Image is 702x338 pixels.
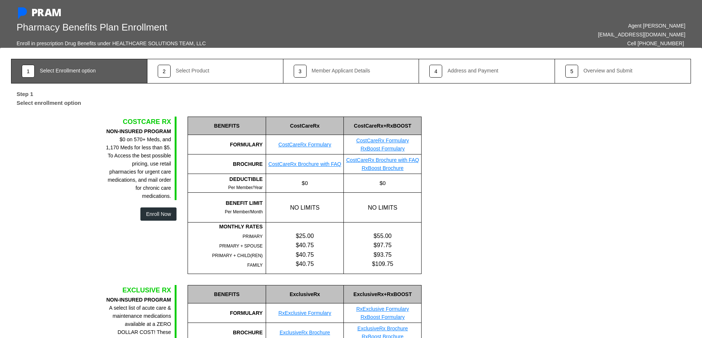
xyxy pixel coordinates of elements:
[344,231,421,241] div: $55.00
[17,39,111,48] div: Enroll in prescription Drug Benefits under
[294,65,307,78] div: 3
[344,259,421,268] div: $109.75
[312,68,370,73] div: Member Applicant Details
[32,9,61,16] img: PRAM_20_x_78.png
[22,65,35,78] div: 1
[219,243,263,249] span: PRIMARY + SPOUSE
[188,303,266,323] div: FORMULARY
[188,135,266,154] div: FORMULARY
[266,259,344,268] div: $40.75
[247,263,263,268] span: FAMILY
[140,207,177,221] button: Enroll Now
[188,175,263,183] div: DEDUCTIBLE
[344,241,421,250] div: $97.75
[112,39,206,48] div: HEALTHCARE SOLUTIONS TEAM, LLC
[188,223,263,231] div: MONTHLY RATES
[268,161,341,167] a: CostCareRx Brochure with FAQ
[627,39,684,48] div: Cell [PHONE_NUMBER]
[429,65,442,78] div: 4
[356,138,409,143] a: CostCareRx Formulary
[266,241,344,250] div: $40.75
[17,7,28,19] img: Pram Partner
[228,185,263,190] span: Per Member/Year
[357,325,408,331] a: ExclusiveRx Brochure
[266,117,344,135] div: CostCareRx
[279,142,331,147] a: CostCareRx Formulary
[360,146,405,152] a: RxBoost Formulary
[266,231,344,241] div: $25.00
[106,128,171,134] b: NON-INSURED PROGRAM
[188,154,266,174] div: BROCHURE
[343,174,421,192] div: $0
[212,253,263,258] span: PRIMARY + CHILD(REN)
[17,22,346,33] h1: Pharmacy Benefits Plan Enrollment
[362,165,404,171] a: RxBoost Brochure
[106,117,171,127] div: COSTCARE RX
[565,65,578,78] div: 5
[357,21,686,30] div: Agent [PERSON_NAME]
[357,30,686,39] div: [EMAIL_ADDRESS][DOMAIN_NAME]
[447,68,498,73] div: Address and Payment
[40,68,96,73] div: Select Enrollment option
[11,87,39,99] label: Step 1
[11,99,87,110] label: Select enrollment option
[188,285,266,303] div: BENEFITS
[266,174,344,192] div: $0
[343,193,421,222] div: NO LIMITS
[280,330,330,335] a: ExclusiveRx Brochure
[583,68,632,73] div: Overview and Submit
[188,117,266,135] div: BENEFITS
[106,297,171,303] b: NON-INSURED PROGRAM
[266,193,344,222] div: NO LIMITS
[158,65,171,78] div: 2
[106,127,171,200] div: $0 on 570+ Meds, and 1,170 Meds for less than $5. To Access the best possible pricing, use retail...
[343,285,421,303] div: ExclusiveRx+RxBOOST
[343,117,421,135] div: CostCareRx+RxBOOST
[356,306,409,312] a: RxExclusive Formulary
[225,209,263,214] span: Per Member/Month
[279,310,331,316] a: RxExclusive Formulary
[266,250,344,259] div: $40.75
[266,285,344,303] div: ExclusiveRx
[242,234,262,239] span: PRIMARY
[188,199,263,207] div: BENEFIT LIMIT
[176,68,209,73] div: Select Product
[344,250,421,259] div: $93.75
[106,285,171,295] div: EXCLUSIVE RX
[360,314,405,320] a: RxBoost Formulary
[346,157,419,163] a: CostCareRx Brochure with FAQ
